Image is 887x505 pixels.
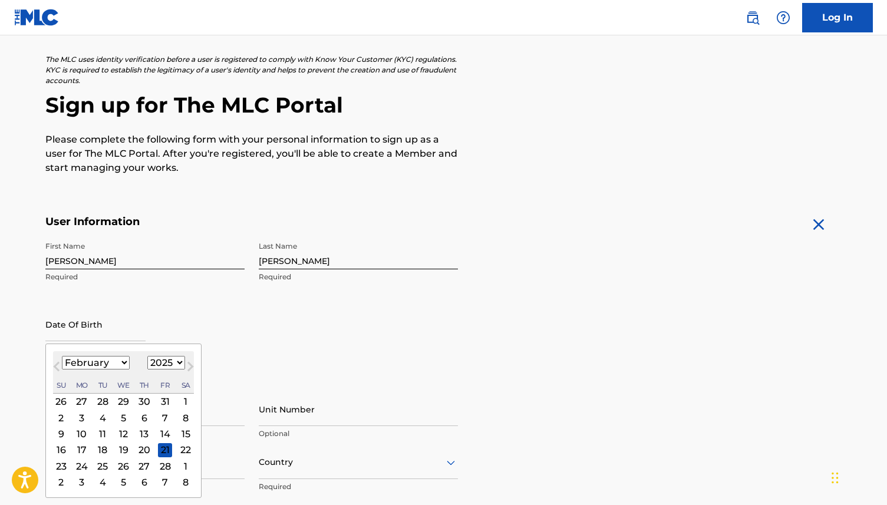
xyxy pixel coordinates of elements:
div: Month February, 2025 [53,394,194,490]
p: Required [259,272,458,282]
div: Choose Friday, February 7th, 2025 [158,411,172,425]
div: Saturday [179,378,193,392]
p: Please complete the following form with your personal information to sign up as a user for The ML... [45,133,458,175]
img: close [809,215,828,234]
h2: Sign up for The MLC Portal [45,92,842,118]
div: Wednesday [116,378,130,392]
div: Choose Friday, February 28th, 2025 [158,459,172,473]
div: Thursday [137,378,151,392]
div: Choose Wednesday, January 29th, 2025 [116,394,130,408]
h5: User Information [45,215,458,229]
p: Required [45,272,245,282]
div: Choose Tuesday, February 4th, 2025 [95,411,110,425]
div: Choose Wednesday, February 19th, 2025 [116,443,130,457]
img: help [776,11,790,25]
div: Choose Monday, February 3rd, 2025 [74,411,88,425]
img: search [746,11,760,25]
img: MLC Logo [14,9,60,26]
div: Choose Friday, March 7th, 2025 [158,475,172,489]
div: Choose Saturday, March 1st, 2025 [179,459,193,473]
div: Choose Friday, January 31st, 2025 [158,394,172,408]
div: Choose Saturday, February 1st, 2025 [179,394,193,408]
div: Choose Wednesday, February 12th, 2025 [116,427,130,441]
div: Choose Sunday, February 16th, 2025 [54,443,68,457]
div: Choose Saturday, February 22nd, 2025 [179,443,193,457]
div: Choose Monday, March 3rd, 2025 [74,475,88,489]
button: Previous Month [47,359,66,378]
div: Choose Date [45,344,202,498]
div: Choose Friday, February 14th, 2025 [158,427,172,441]
div: Choose Thursday, January 30th, 2025 [137,394,151,408]
div: Choose Tuesday, February 25th, 2025 [95,459,110,473]
div: Choose Tuesday, February 18th, 2025 [95,443,110,457]
div: Sunday [54,378,68,392]
div: Choose Tuesday, February 11th, 2025 [95,427,110,441]
div: Choose Saturday, February 8th, 2025 [179,411,193,425]
div: Choose Wednesday, March 5th, 2025 [116,475,130,489]
div: Choose Thursday, February 20th, 2025 [137,443,151,457]
div: Friday [158,378,172,392]
div: Choose Saturday, March 8th, 2025 [179,475,193,489]
div: Choose Sunday, January 26th, 2025 [54,394,68,408]
a: Public Search [741,6,764,29]
div: Choose Monday, January 27th, 2025 [74,394,88,408]
div: Choose Tuesday, March 4th, 2025 [95,475,110,489]
h5: Personal Address [45,379,842,393]
div: Choose Wednesday, February 5th, 2025 [116,411,130,425]
div: Choose Sunday, February 9th, 2025 [54,427,68,441]
div: Choose Thursday, February 6th, 2025 [137,411,151,425]
div: Choose Monday, February 24th, 2025 [74,459,88,473]
div: Drag [832,460,839,496]
iframe: Chat Widget [828,448,887,505]
p: The MLC uses identity verification before a user is registered to comply with Know Your Customer ... [45,54,458,86]
div: Choose Thursday, February 27th, 2025 [137,459,151,473]
div: Choose Friday, February 21st, 2025 [158,443,172,457]
div: Choose Saturday, February 15th, 2025 [179,427,193,441]
div: Help [771,6,795,29]
div: Choose Sunday, February 2nd, 2025 [54,411,68,425]
div: Choose Monday, February 10th, 2025 [74,427,88,441]
p: Required [259,481,458,492]
div: Tuesday [95,378,110,392]
div: Choose Thursday, February 13th, 2025 [137,427,151,441]
a: Log In [802,3,873,32]
div: Monday [74,378,88,392]
div: Choose Thursday, March 6th, 2025 [137,475,151,489]
button: Next Month [181,359,200,378]
p: Optional [259,428,458,439]
div: Choose Tuesday, January 28th, 2025 [95,394,110,408]
div: Choose Monday, February 17th, 2025 [74,443,88,457]
div: Choose Sunday, March 2nd, 2025 [54,475,68,489]
div: Choose Wednesday, February 26th, 2025 [116,459,130,473]
div: Choose Sunday, February 23rd, 2025 [54,459,68,473]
